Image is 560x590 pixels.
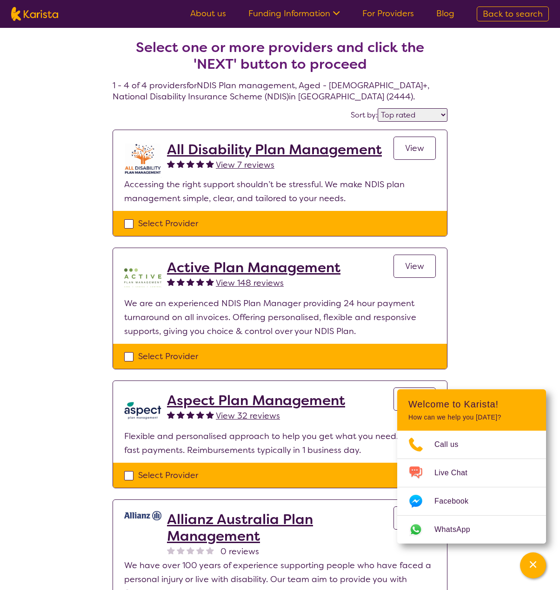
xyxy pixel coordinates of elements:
a: Back to search [477,7,549,21]
span: View 7 reviews [216,159,274,170]
img: nonereviewstar [196,546,204,554]
span: View [405,261,424,272]
ul: Choose channel [397,431,546,544]
img: Karista logo [11,7,58,21]
img: nonereviewstar [167,546,175,554]
img: fullstar [167,411,175,419]
label: Sort by: [351,110,378,120]
a: View [393,506,436,530]
a: Web link opens in a new tab. [397,516,546,544]
span: WhatsApp [434,523,481,537]
a: Allianz Australia Plan Management [167,511,393,544]
a: View 7 reviews [216,158,274,172]
span: 0 reviews [220,544,259,558]
img: fullstar [187,160,194,168]
img: fullstar [196,278,204,286]
a: Blog [436,8,454,19]
div: Channel Menu [397,389,546,544]
img: lkb8hqptqmnl8bp1urdw.png [124,392,161,429]
img: rr7gtpqyd7oaeufumguf.jpg [124,511,161,520]
img: at5vqv0lot2lggohlylh.jpg [124,141,161,177]
img: fullstar [167,278,175,286]
a: View [393,137,436,160]
span: Live Chat [434,466,479,480]
p: How can we help you [DATE]? [408,413,535,421]
h2: Welcome to Karista! [408,399,535,410]
a: Funding Information [248,8,340,19]
span: View [405,143,424,154]
a: View [393,255,436,278]
img: fullstar [206,278,214,286]
a: Active Plan Management [167,259,340,276]
a: Aspect Plan Management [167,392,345,409]
img: fullstar [196,411,204,419]
h4: 1 - 4 of 4 providers for NDIS Plan management , Aged - [DEMOGRAPHIC_DATA]+ , National Disability ... [113,17,447,102]
span: Facebook [434,494,480,508]
a: For Providers [362,8,414,19]
img: fullstar [177,278,185,286]
img: fullstar [177,160,185,168]
span: Back to search [483,8,543,20]
a: All Disability Plan Management [167,141,382,158]
a: View 32 reviews [216,409,280,423]
img: nonereviewstar [206,546,214,554]
img: fullstar [187,278,194,286]
img: nonereviewstar [177,546,185,554]
img: fullstar [187,411,194,419]
img: fullstar [196,160,204,168]
img: fullstar [206,160,214,168]
span: View 32 reviews [216,410,280,421]
button: Channel Menu [520,552,546,578]
img: fullstar [167,160,175,168]
p: Flexible and personalised approach to help you get what you need. Super fast payments. Reimbursem... [124,429,436,457]
img: pypzb5qm7jexfhutod0x.png [124,259,161,296]
a: View [393,387,436,411]
img: fullstar [177,411,185,419]
span: Call us [434,438,470,452]
p: We are an experienced NDIS Plan Manager providing 24 hour payment turnaround on all invoices. Off... [124,296,436,338]
a: View 148 reviews [216,276,284,290]
p: Accessing the right support shouldn’t be stressful. We make NDIS plan management simple, clear, a... [124,177,436,205]
span: View 148 reviews [216,277,284,288]
img: nonereviewstar [187,546,194,554]
a: About us [190,8,226,19]
h2: Select one or more providers and click the 'NEXT' button to proceed [124,39,436,72]
img: fullstar [206,411,214,419]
